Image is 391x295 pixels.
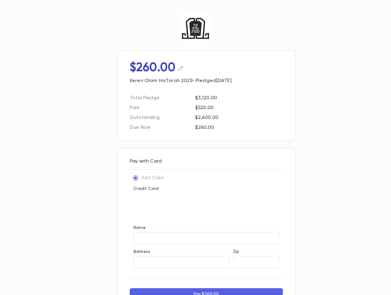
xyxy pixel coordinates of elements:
[195,115,283,121] p: $2,600.00
[133,186,279,191] p: Credit Card
[130,115,192,121] p: Outstanding
[141,175,164,181] p: Add Card
[130,124,192,131] p: Due Now
[179,14,212,41] img: Keren Olam Hatorah
[130,95,192,101] p: Total Pledge
[195,124,283,131] p: $260.00
[130,158,283,164] p: Pay with Card
[130,75,283,84] p: Keren Olam HaTorah 2025 • Pledged [DATE]
[133,249,150,254] label: Address
[133,225,146,230] label: Name
[130,105,192,111] p: Paid
[130,61,176,75] p: $260.00
[195,95,283,101] p: $3,120.00
[195,105,283,111] p: $520.00
[233,249,239,254] label: Zip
